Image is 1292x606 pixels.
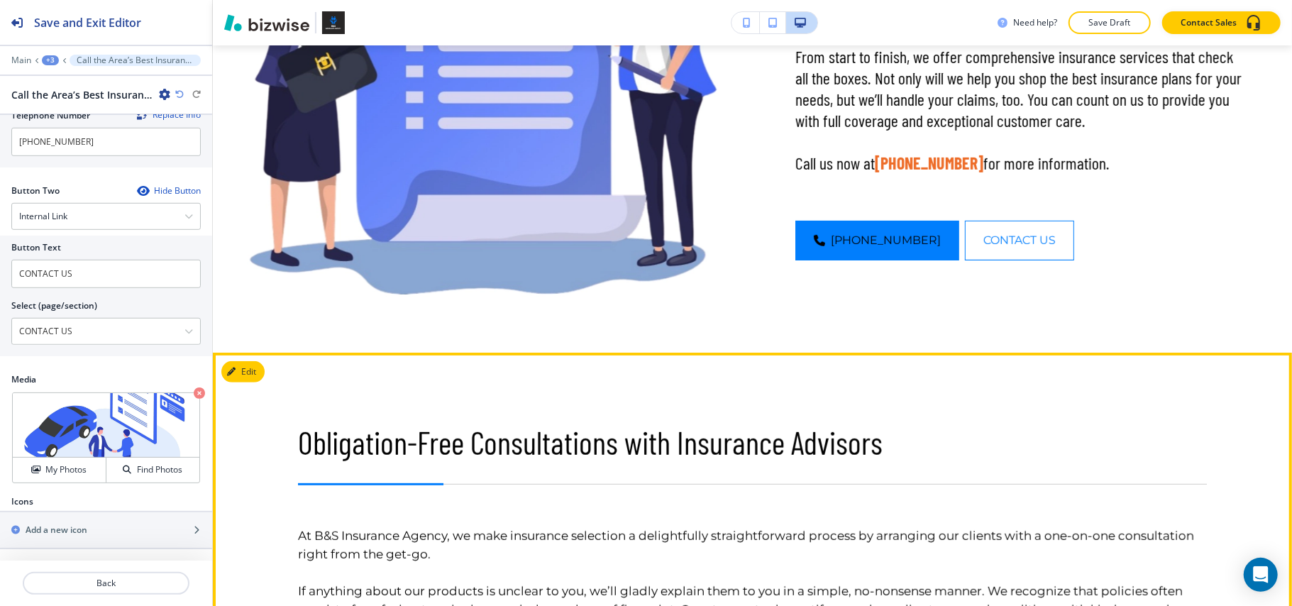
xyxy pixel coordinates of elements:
p: Back [24,577,188,590]
button: Find Photos [106,458,199,483]
button: Main [11,55,31,65]
img: Bizwise Logo [224,14,309,31]
p: Obligation-Free Consultations with Insurance Advisors [298,424,1207,461]
h4: Find Photos [137,463,182,476]
button: CONTACT US [965,221,1074,260]
h2: Button Two [11,184,60,197]
button: +3 [42,55,59,65]
button: Save Draft [1069,11,1151,34]
img: Your Logo [322,11,345,34]
p: Save Draft [1087,16,1132,29]
button: My Photos [13,458,106,483]
h4: My Photos [45,463,87,476]
p: At B&S Insurance Agency, we make insurance selection a delightfully straightforward process by ar... [298,527,1207,563]
button: Hide Button [137,185,201,197]
p: Contact Sales [1181,16,1237,29]
h2: Icons [11,495,33,508]
h2: Button Text [11,241,61,254]
h2: Add a new icon [26,524,87,536]
button: Contact Sales [1162,11,1281,34]
span: [PHONE_NUMBER] [831,232,941,249]
h2: Select (page/section) [11,299,97,312]
div: My PhotosFind Photos [11,392,201,484]
button: Edit [221,361,265,382]
a: [PHONE_NUMBER] [795,221,959,260]
input: Ex. 561-222-1111 [11,128,201,156]
h2: Telephone Number [11,109,90,122]
button: Back [23,572,189,595]
h2: Save and Exit Editor [34,14,141,31]
h4: Internal Link [19,210,67,223]
button: ReplaceReplace Info [137,110,201,120]
span: CONTACT US [983,232,1056,249]
p: Call us now at [795,153,1250,174]
div: Open Intercom Messenger [1244,558,1278,592]
button: Call the Area’s Best Insurance Agents Now [70,55,201,66]
p: Call the Area’s Best Insurance Agents Now [77,55,194,65]
a: for more information. [983,153,1110,173]
input: Manual Input [12,319,184,343]
h2: Media [11,373,201,386]
img: Replace [137,110,147,120]
a: [PHONE_NUMBER] [875,153,983,173]
p: From start to finish, we offer comprehensive insurance services that check all the boxes. Not onl... [795,46,1250,131]
div: Replace Info [137,110,201,120]
h2: Call the Area’s Best Insurance Agents Now [11,87,153,102]
span: Find and replace this information across Bizwise [137,110,201,121]
h3: Need help? [1013,16,1057,29]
